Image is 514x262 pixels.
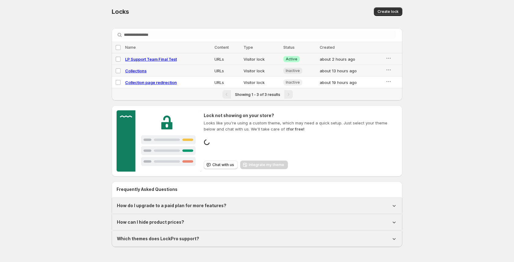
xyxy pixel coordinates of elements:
[117,186,397,192] h2: Frequently Asked Questions
[125,45,136,50] span: Name
[204,120,397,132] p: Looks like you're using a custom theme, which may need a quick setup. Just select your theme belo...
[204,161,238,169] button: Chat with us
[125,80,177,85] a: Collection page redirection
[318,65,383,77] td: about 13 hours ago
[117,236,199,242] h1: Which themes does LockPro support?
[117,203,226,209] h1: How do I upgrade to a paid plan for more features?
[213,77,242,88] td: URLs
[286,57,297,62] span: Active
[112,88,402,101] nav: Pagination
[214,45,229,50] span: Content
[288,127,304,131] strong: for free!
[318,77,383,88] td: about 19 hours ago
[318,53,383,65] td: about 2 hours ago
[117,219,184,225] h1: How can I hide product prices?
[213,65,242,77] td: URLs
[244,45,253,50] span: Type
[242,65,282,77] td: Visitor lock
[283,45,295,50] span: Status
[378,9,399,14] span: Create lock
[320,45,335,50] span: Created
[286,68,300,73] span: Inactive
[235,92,280,97] span: Showing 1 - 3 of 3 results
[112,8,129,15] span: Locks
[125,68,147,73] a: Collections
[374,7,402,16] button: Create lock
[213,53,242,65] td: URLs
[286,80,300,85] span: Inactive
[204,112,397,119] h2: Lock not showing on your store?
[212,162,234,167] span: Chat with us
[117,110,201,172] img: Customer support
[242,77,282,88] td: Visitor lock
[242,53,282,65] td: Visitor lock
[125,57,177,62] a: LP Support Team Final Test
